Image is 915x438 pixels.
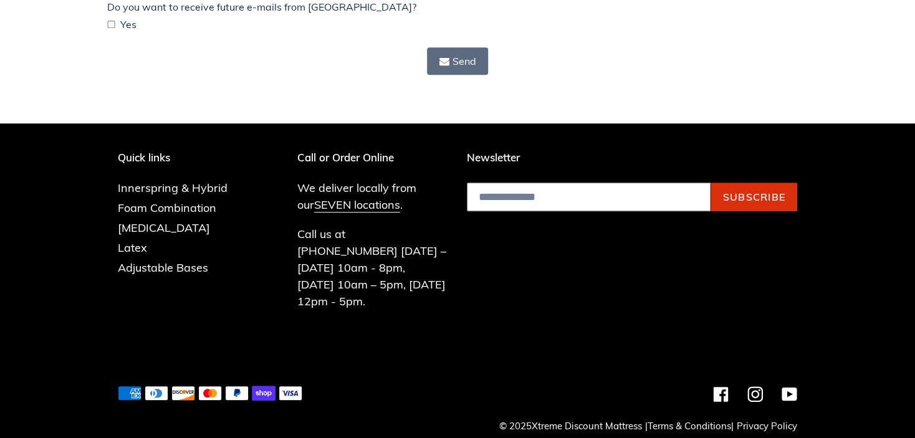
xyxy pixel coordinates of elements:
p: Newsletter [467,151,797,164]
input: Yes [107,21,115,29]
span: Yes [120,17,137,32]
a: Foam Combination [118,201,216,215]
p: Quick links [118,151,246,164]
a: Latex [118,240,147,255]
small: © 2025 [499,420,642,432]
p: Call us at [PHONE_NUMBER] [DATE] – [DATE] 10am - 8pm, [DATE] 10am – 5pm, [DATE] 12pm - 5pm. [297,226,449,310]
a: Innerspring & Hybrid [118,181,228,195]
input: Email address [467,183,711,211]
a: Adjustable Bases [118,260,208,275]
span: Subscribe [722,191,785,203]
a: Terms & Conditions [648,420,731,432]
a: SEVEN locations [314,198,400,212]
a: Privacy Policy [737,420,797,432]
button: Subscribe [711,183,797,211]
p: Call or Order Online [297,151,449,164]
p: We deliver locally from our . [297,179,449,213]
a: Xtreme Discount Mattress [532,420,642,432]
a: [MEDICAL_DATA] [118,221,210,235]
button: Send [427,47,489,75]
small: | | [645,420,734,432]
